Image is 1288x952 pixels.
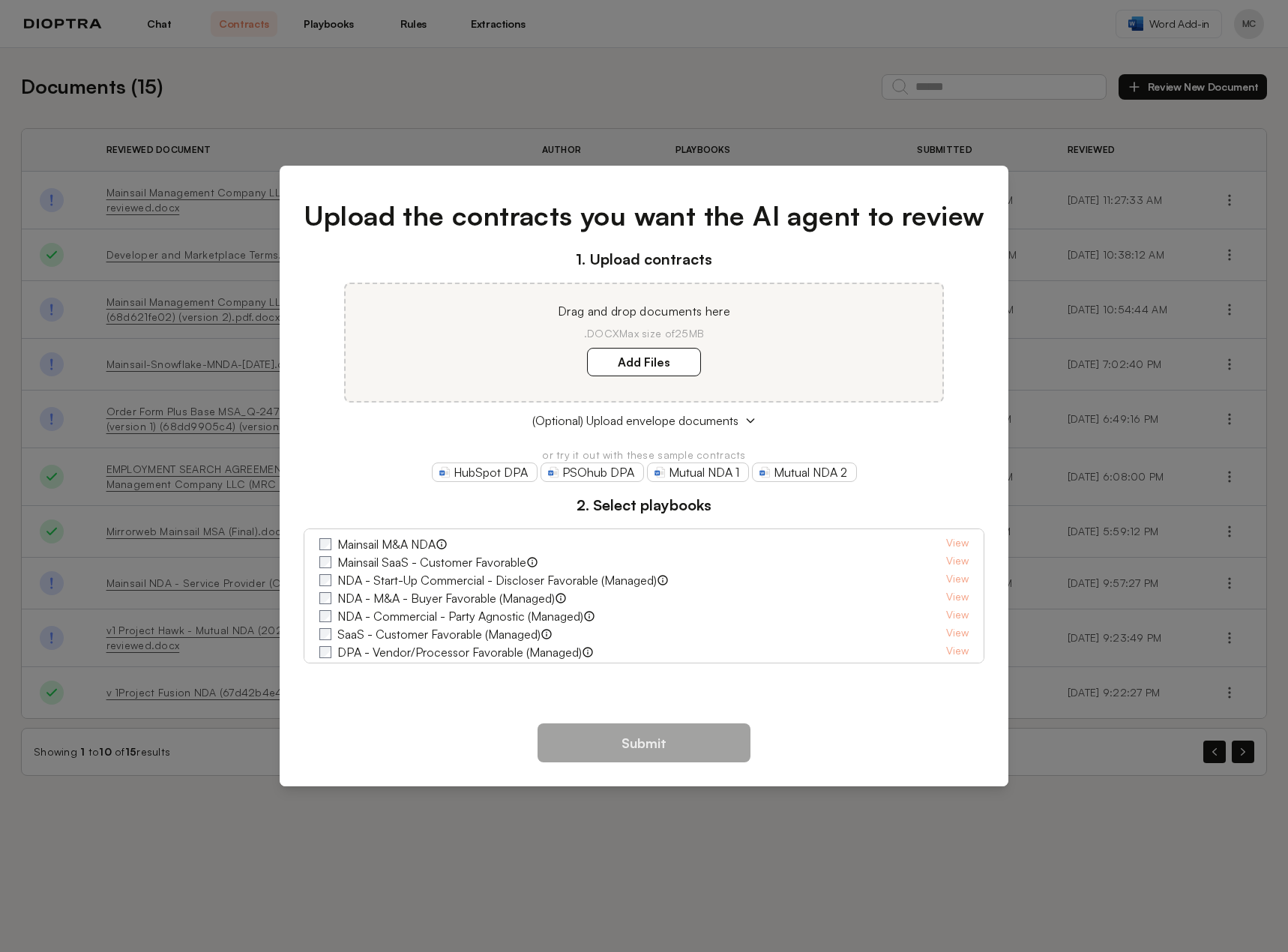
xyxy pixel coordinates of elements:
[337,643,582,661] label: DPA - Vendor/Processor Favorable (Managed)
[304,494,985,516] h3: 2. Select playbooks
[304,412,985,430] button: (Optional) Upload envelope documents
[432,463,538,482] a: HubSpot DPA
[364,326,924,341] p: .DOCX Max size of 25MB
[337,571,657,589] label: NDA - Start-Up Commercial - Discloser Favorable (Managed)
[304,248,985,271] h3: 1. Upload contracts
[532,412,738,430] span: (Optional) Upload envelope documents
[946,661,969,679] a: View
[946,535,969,553] a: View
[946,571,969,589] a: View
[304,448,985,463] p: or try it out with these sample contracts
[946,643,969,661] a: View
[538,723,750,762] button: Submit
[337,625,541,643] label: SaaS - Customer Favorable (Managed)
[752,463,857,482] a: Mutual NDA 2
[337,589,555,607] label: NDA - M&A - Buyer Favorable (Managed)
[337,607,583,625] label: NDA - Commercial - Party Agnostic (Managed)
[337,535,436,553] label: Mainsail M&A NDA
[946,625,969,643] a: View
[337,553,526,571] label: Mainsail SaaS - Customer Favorable
[541,463,644,482] a: PSOhub DPA
[304,196,985,236] h1: Upload the contracts you want the AI agent to review
[647,463,749,482] a: Mutual NDA 1
[946,607,969,625] a: View
[946,553,969,571] a: View
[587,348,701,376] label: Add Files
[337,661,589,679] label: Dioptra Services Agreement - Vendor Favorable
[946,589,969,607] a: View
[364,302,924,320] p: Drag and drop documents here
